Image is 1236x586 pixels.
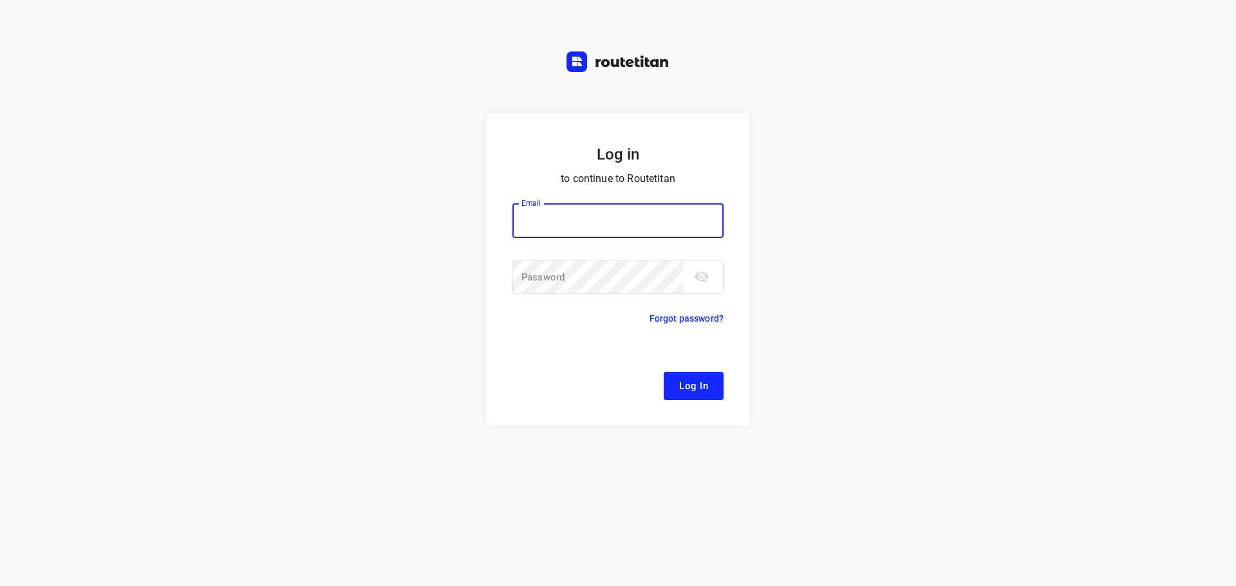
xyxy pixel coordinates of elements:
button: Log In [664,372,724,400]
p: to continue to Routetitan [512,170,724,188]
button: toggle password visibility [689,264,715,289]
img: Routetitan [566,51,669,72]
p: Forgot password? [650,311,724,326]
span: Log In [679,378,708,394]
h5: Log in [512,144,724,165]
